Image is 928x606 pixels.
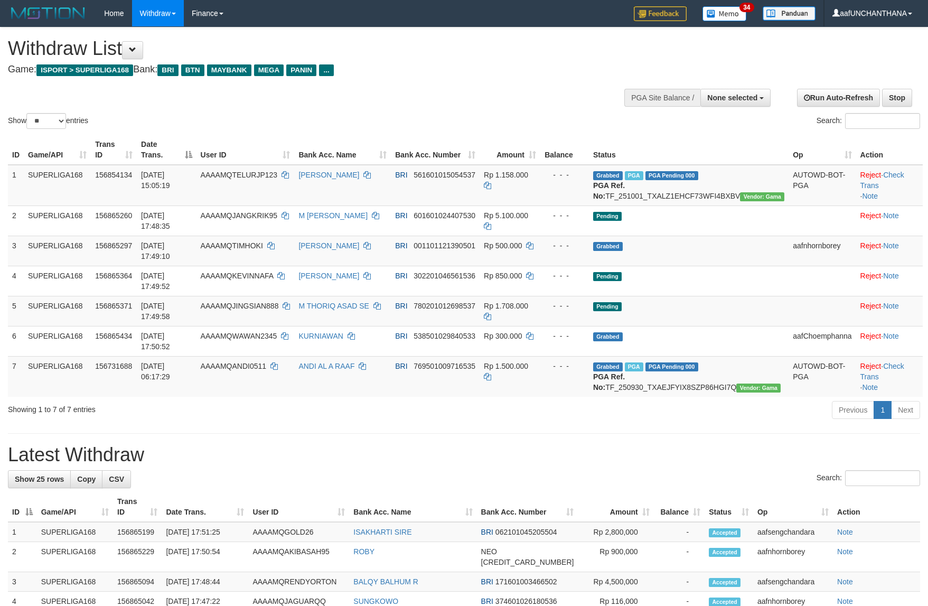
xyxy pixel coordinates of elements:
button: None selected [700,89,771,107]
input: Search: [845,470,920,486]
span: AAAAMQTELURJP123 [201,171,278,179]
span: Copy 001101121390501 to clipboard [414,241,475,250]
th: Bank Acc. Name: activate to sort column ascending [349,492,476,522]
td: · [856,266,923,296]
th: Game/API: activate to sort column ascending [37,492,113,522]
td: 7 [8,356,24,397]
span: Vendor URL: https://trx31.1velocity.biz [740,192,784,201]
td: aafnhornborey [789,236,856,266]
td: AAAAMQRENDYORTON [248,572,349,592]
a: ANDI AL A RAAF [298,362,354,370]
span: AAAAMQANDI0511 [201,362,267,370]
td: AUTOWD-BOT-PGA [789,356,856,397]
td: SUPERLIGA168 [24,326,91,356]
span: Accepted [709,578,740,587]
a: Note [837,577,853,586]
td: aafChoemphanna [789,326,856,356]
th: Status [589,135,789,165]
span: [DATE] 17:49:58 [141,302,170,321]
span: Rp 1.708.000 [484,302,528,310]
label: Show entries [8,113,88,129]
td: Rp 4,500,000 [578,572,653,592]
a: BALQY BALHUM R [353,577,418,586]
span: Rp 5.100.000 [484,211,528,220]
span: MEGA [254,64,284,76]
div: - - - [545,361,585,371]
span: AAAAMQJINGSIAN888 [201,302,279,310]
span: Rp 1.158.000 [484,171,528,179]
img: Feedback.jpg [634,6,687,21]
span: BRI [395,272,407,280]
th: ID [8,135,24,165]
a: 1 [874,401,892,419]
span: 156865260 [95,211,132,220]
img: Button%20Memo.svg [702,6,747,21]
span: ... [319,64,333,76]
span: Copy 062101045205504 to clipboard [495,528,557,536]
td: AUTOWD-BOT-PGA [789,165,856,206]
th: Op: activate to sort column ascending [753,492,833,522]
div: PGA Site Balance / [624,89,700,107]
a: Stop [882,89,912,107]
a: Note [883,302,899,310]
td: 2 [8,206,24,236]
th: Action [856,135,923,165]
select: Showentries [26,113,66,129]
td: · · [856,356,923,397]
div: Showing 1 to 7 of 7 entries [8,400,379,415]
a: Note [837,528,853,536]
span: [DATE] 17:49:52 [141,272,170,291]
span: Pending [593,302,622,311]
span: Rp 1.500.000 [484,362,528,370]
th: Status: activate to sort column ascending [705,492,753,522]
span: Copy 769501009716535 to clipboard [414,362,475,370]
span: BRI [395,332,407,340]
a: Check Trans [860,362,904,381]
th: Amount: activate to sort column ascending [480,135,540,165]
td: SUPERLIGA168 [24,236,91,266]
th: Game/API: activate to sort column ascending [24,135,91,165]
div: - - - [545,331,585,341]
td: · [856,236,923,266]
th: Amount: activate to sort column ascending [578,492,653,522]
span: Pending [593,272,622,281]
span: 34 [739,3,754,12]
td: 6 [8,326,24,356]
a: CSV [102,470,131,488]
a: M THORIQ ASAD SE [298,302,369,310]
span: BRI [481,597,493,605]
th: Trans ID: activate to sort column ascending [91,135,137,165]
span: Copy 171601003466502 to clipboard [495,577,557,586]
span: 156865371 [95,302,132,310]
span: [DATE] 17:48:35 [141,211,170,230]
a: Reject [860,332,882,340]
td: [DATE] 17:51:25 [162,522,248,542]
span: Grabbed [593,362,623,371]
span: 156865364 [95,272,132,280]
a: Reject [860,241,882,250]
a: SUNGKOWO [353,597,398,605]
span: Vendor URL: https://trx31.1velocity.biz [736,384,781,393]
span: Show 25 rows [15,475,64,483]
td: Rp 2,800,000 [578,522,653,542]
th: Date Trans.: activate to sort column ascending [162,492,248,522]
b: PGA Ref. No: [593,181,625,200]
td: SUPERLIGA168 [37,542,113,572]
td: Rp 900,000 [578,542,653,572]
span: AAAAMQTIMHOKI [201,241,263,250]
td: 156865094 [113,572,162,592]
span: [DATE] 15:05:19 [141,171,170,190]
a: Note [837,547,853,556]
span: BRI [395,171,407,179]
th: Trans ID: activate to sort column ascending [113,492,162,522]
h4: Game: Bank: [8,64,608,75]
th: Bank Acc. Number: activate to sort column ascending [477,492,578,522]
td: TF_250930_TXAEJFYIX8SZP86HGI7Q [589,356,789,397]
td: 4 [8,266,24,296]
span: Copy 780201012698537 to clipboard [414,302,475,310]
span: 156854134 [95,171,132,179]
td: 2 [8,542,37,572]
label: Search: [817,470,920,486]
td: SUPERLIGA168 [37,522,113,542]
td: AAAAMQAKIBASAH95 [248,542,349,572]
